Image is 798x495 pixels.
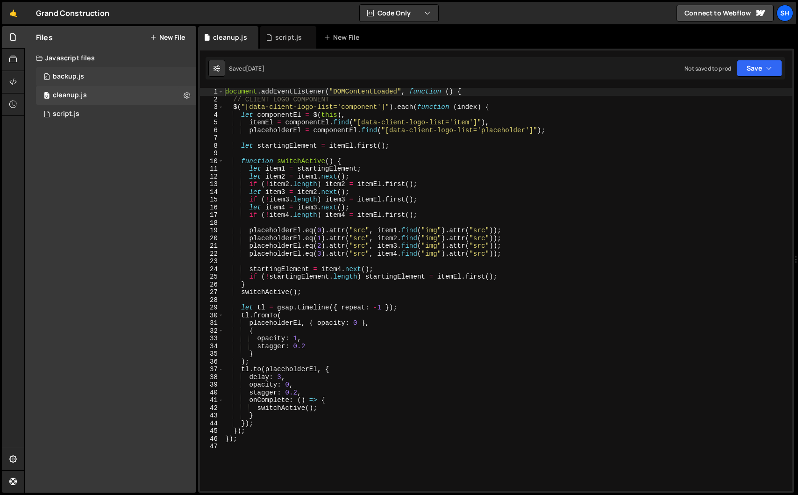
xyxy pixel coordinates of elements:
div: 21 [200,242,224,250]
div: 17 [200,211,224,219]
div: 26 [200,281,224,289]
div: 25 [200,273,224,281]
div: 19 [200,227,224,235]
div: 11 [200,165,224,173]
div: 8 [200,142,224,150]
div: 16 [200,204,224,212]
div: 20 [200,235,224,243]
button: Save [737,60,782,77]
div: 35 [200,350,224,358]
div: 24 [200,265,224,273]
div: script.js [53,110,79,118]
div: 31 [200,319,224,327]
div: cleanup.js [53,91,87,100]
div: Saved [229,65,264,72]
div: 43 [200,412,224,420]
div: 16624/45289.js [36,67,196,86]
div: 41 [200,396,224,404]
div: [DATE] [246,65,264,72]
div: 36 [200,358,224,366]
div: New File [324,33,363,42]
div: 6 [200,127,224,135]
div: Grand Construction [36,7,109,19]
div: 38 [200,373,224,381]
div: script.js [275,33,302,42]
div: 4 [200,111,224,119]
div: 30 [200,312,224,320]
div: 18 [200,219,224,227]
a: Connect to Webflow [677,5,774,22]
div: Not saved to prod [684,65,731,72]
div: 10 [200,158,224,165]
div: 34 [200,343,224,351]
div: Javascript files [25,49,196,67]
div: 3 [200,103,224,111]
div: 37 [200,366,224,373]
div: 47 [200,443,224,451]
div: 32 [200,327,224,335]
div: 5 [200,119,224,127]
div: backup.js [53,72,84,81]
div: 12 [200,173,224,181]
div: 22 [200,250,224,258]
div: 29 [200,304,224,312]
div: 45 [200,427,224,435]
div: 23 [200,258,224,265]
div: 46 [200,435,224,443]
div: 1 [200,88,224,96]
div: 40 [200,389,224,397]
span: 0 [44,93,50,100]
div: 13 [200,180,224,188]
div: 33 [200,335,224,343]
div: 16624/45287.js [36,105,196,123]
div: cleanup.js [213,33,247,42]
div: 7 [200,134,224,142]
a: Sh [777,5,793,22]
div: 16624/45288.js [36,86,196,105]
button: New File [150,34,185,41]
div: 14 [200,188,224,196]
div: 27 [200,288,224,296]
div: 39 [200,381,224,389]
a: 🤙 [2,2,25,24]
div: 44 [200,420,224,428]
span: 0 [44,74,50,81]
div: 42 [200,404,224,412]
button: Code Only [360,5,438,22]
div: 9 [200,150,224,158]
div: 2 [200,96,224,104]
div: 28 [200,296,224,304]
div: 15 [200,196,224,204]
h2: Files [36,32,53,43]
